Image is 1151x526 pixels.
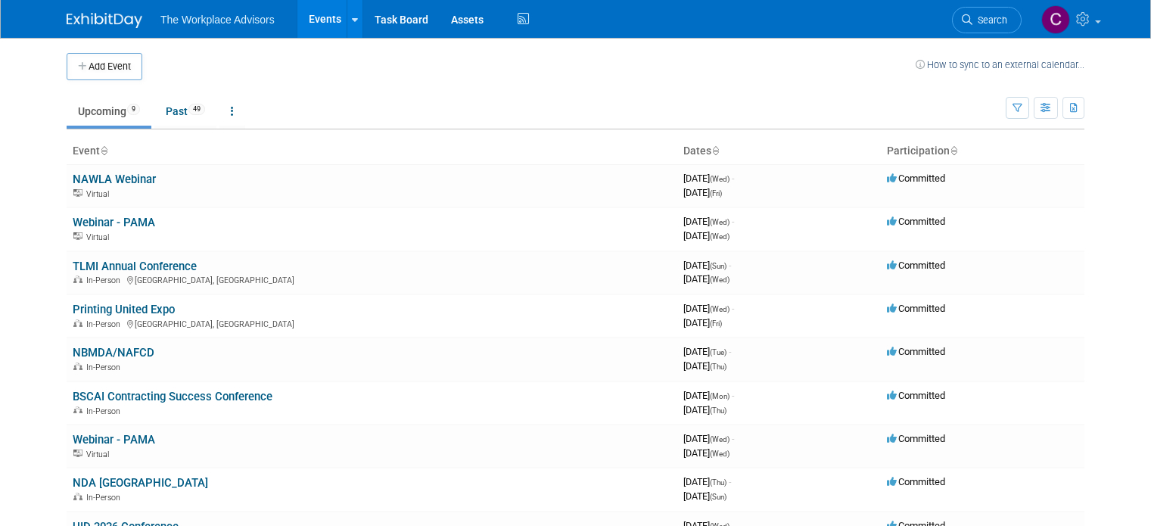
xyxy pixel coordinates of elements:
a: Past49 [154,97,216,126]
img: In-Person Event [73,319,82,327]
span: - [729,260,731,271]
span: Virtual [86,189,114,199]
img: In-Person Event [73,363,82,370]
span: [DATE] [683,216,734,227]
span: [DATE] [683,346,731,357]
span: - [729,476,731,487]
span: [DATE] [683,476,731,487]
span: In-Person [86,319,125,329]
th: Event [67,139,677,164]
a: Printing United Expo [73,303,175,316]
img: Virtual Event [73,232,82,240]
span: (Wed) [710,450,729,458]
span: (Tue) [710,348,726,356]
span: [DATE] [683,317,722,328]
a: Sort by Start Date [711,145,719,157]
span: [DATE] [683,173,734,184]
span: Committed [887,216,945,227]
span: (Mon) [710,392,729,400]
a: Upcoming9 [67,97,151,126]
span: - [729,346,731,357]
span: [DATE] [683,404,726,416]
span: [DATE] [683,273,729,285]
a: Sort by Participation Type [950,145,957,157]
span: (Sun) [710,493,726,501]
span: - [732,173,734,184]
span: Committed [887,260,945,271]
span: [DATE] [683,447,729,459]
span: Committed [887,390,945,401]
span: In-Person [86,493,125,503]
span: In-Person [86,406,125,416]
span: In-Person [86,363,125,372]
span: Committed [887,433,945,444]
a: Sort by Event Name [100,145,107,157]
span: - [732,303,734,314]
div: [GEOGRAPHIC_DATA], [GEOGRAPHIC_DATA] [73,317,671,329]
span: 9 [127,104,140,115]
span: [DATE] [683,390,734,401]
span: Committed [887,346,945,357]
span: (Fri) [710,189,722,198]
span: (Wed) [710,175,729,183]
span: Committed [887,476,945,487]
span: (Wed) [710,218,729,226]
img: Claudia St. John [1041,5,1070,34]
span: (Fri) [710,319,722,328]
img: Virtual Event [73,450,82,457]
a: Webinar - PAMA [73,216,155,229]
a: How to sync to an external calendar... [916,59,1084,70]
a: TLMI Annual Conference [73,260,197,273]
span: (Wed) [710,275,729,284]
span: (Sun) [710,262,726,270]
a: Search [952,7,1022,33]
img: In-Person Event [73,406,82,414]
span: [DATE] [683,433,734,444]
span: (Thu) [710,363,726,371]
span: The Workplace Advisors [160,14,275,26]
span: (Wed) [710,305,729,313]
span: Search [972,14,1007,26]
span: Committed [887,173,945,184]
a: BSCAI Contracting Success Conference [73,390,272,403]
span: [DATE] [683,490,726,502]
img: In-Person Event [73,275,82,283]
button: Add Event [67,53,142,80]
span: (Thu) [710,478,726,487]
span: [DATE] [683,260,731,271]
a: NBMDA/NAFCD [73,346,154,359]
span: (Wed) [710,435,729,444]
span: [DATE] [683,360,726,372]
span: - [732,433,734,444]
div: [GEOGRAPHIC_DATA], [GEOGRAPHIC_DATA] [73,273,671,285]
span: [DATE] [683,230,729,241]
a: NDA [GEOGRAPHIC_DATA] [73,476,208,490]
img: ExhibitDay [67,13,142,28]
th: Dates [677,139,881,164]
a: NAWLA Webinar [73,173,156,186]
span: In-Person [86,275,125,285]
span: Virtual [86,450,114,459]
span: (Wed) [710,232,729,241]
span: [DATE] [683,303,734,314]
span: [DATE] [683,187,722,198]
th: Participation [881,139,1084,164]
span: (Thu) [710,406,726,415]
span: Virtual [86,232,114,242]
img: Virtual Event [73,189,82,197]
span: - [732,390,734,401]
span: 49 [188,104,205,115]
span: - [732,216,734,227]
span: Committed [887,303,945,314]
a: Webinar - PAMA [73,433,155,447]
img: In-Person Event [73,493,82,500]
